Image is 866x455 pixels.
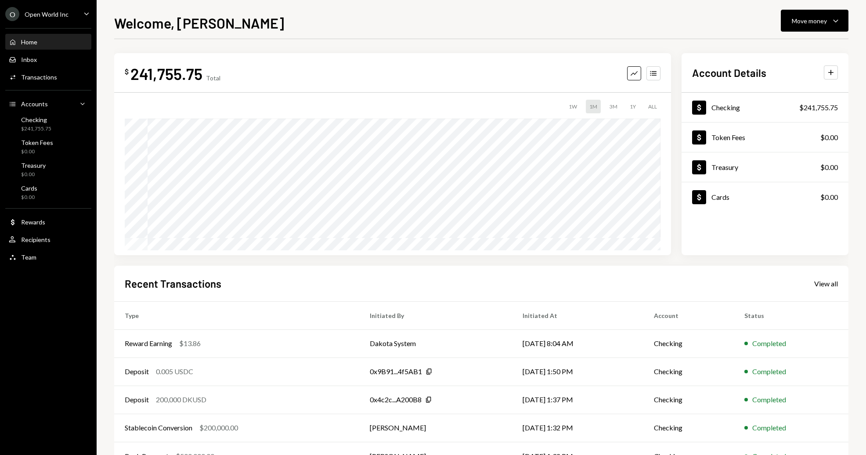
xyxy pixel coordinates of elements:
[5,214,91,230] a: Rewards
[5,182,91,203] a: Cards$0.00
[682,152,848,182] a: Treasury$0.00
[820,192,838,202] div: $0.00
[711,103,740,112] div: Checking
[682,182,848,212] a: Cards$0.00
[156,394,206,405] div: 200,000 DKUSD
[370,366,422,377] div: 0x9B91...4f5AB1
[5,69,91,85] a: Transactions
[25,11,69,18] div: Open World Inc
[5,113,91,134] a: Checking$241,755.75
[21,139,53,146] div: Token Fees
[21,184,37,192] div: Cards
[21,56,37,63] div: Inbox
[21,125,51,133] div: $241,755.75
[692,65,766,80] h2: Account Details
[5,136,91,157] a: Token Fees$0.00
[359,329,512,357] td: Dakota System
[179,338,201,349] div: $13.86
[21,100,48,108] div: Accounts
[643,301,734,329] th: Account
[125,394,149,405] div: Deposit
[814,279,838,288] div: View all
[21,194,37,201] div: $0.00
[5,96,91,112] a: Accounts
[125,422,192,433] div: Stablecoin Conversion
[5,51,91,67] a: Inbox
[21,162,46,169] div: Treasury
[359,414,512,442] td: [PERSON_NAME]
[820,132,838,143] div: $0.00
[21,38,37,46] div: Home
[21,218,45,226] div: Rewards
[5,249,91,265] a: Team
[21,116,51,123] div: Checking
[643,357,734,386] td: Checking
[820,162,838,173] div: $0.00
[752,394,786,405] div: Completed
[5,231,91,247] a: Recipients
[781,10,848,32] button: Move money
[626,100,639,113] div: 1Y
[512,357,643,386] td: [DATE] 1:50 PM
[512,414,643,442] td: [DATE] 1:32 PM
[643,329,734,357] td: Checking
[21,253,36,261] div: Team
[5,7,19,21] div: O
[125,366,149,377] div: Deposit
[359,301,512,329] th: Initiated By
[199,422,238,433] div: $200,000.00
[512,386,643,414] td: [DATE] 1:37 PM
[156,366,193,377] div: 0.005 USDC
[792,16,827,25] div: Move money
[370,394,422,405] div: 0x4c2c...A200B8
[125,276,221,291] h2: Recent Transactions
[711,163,738,171] div: Treasury
[799,102,838,113] div: $241,755.75
[643,414,734,442] td: Checking
[21,171,46,178] div: $0.00
[130,64,202,83] div: 241,755.75
[21,236,51,243] div: Recipients
[565,100,581,113] div: 1W
[752,366,786,377] div: Completed
[114,14,284,32] h1: Welcome, [PERSON_NAME]
[711,133,745,141] div: Token Fees
[5,159,91,180] a: Treasury$0.00
[114,301,359,329] th: Type
[606,100,621,113] div: 3M
[752,338,786,349] div: Completed
[682,93,848,122] a: Checking$241,755.75
[643,386,734,414] td: Checking
[21,148,53,155] div: $0.00
[206,74,220,82] div: Total
[752,422,786,433] div: Completed
[21,73,57,81] div: Transactions
[125,67,129,76] div: $
[586,100,601,113] div: 1M
[711,193,729,201] div: Cards
[734,301,848,329] th: Status
[645,100,660,113] div: ALL
[512,329,643,357] td: [DATE] 8:04 AM
[814,278,838,288] a: View all
[512,301,643,329] th: Initiated At
[125,338,172,349] div: Reward Earning
[5,34,91,50] a: Home
[682,123,848,152] a: Token Fees$0.00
